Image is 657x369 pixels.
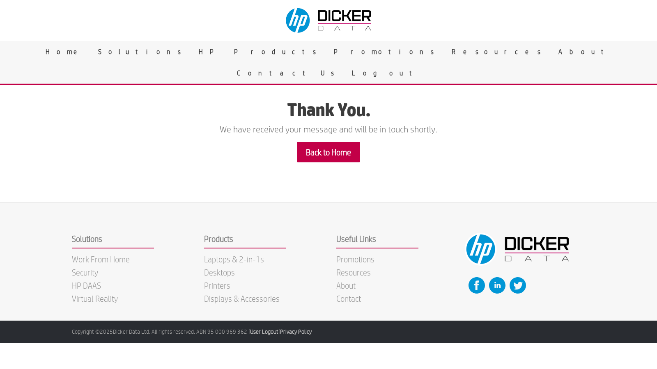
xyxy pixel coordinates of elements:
a: User Logout [250,328,278,335]
a: About [552,41,618,62]
span: 2025 [100,328,113,335]
a: Solutions [92,41,193,62]
a: Back to Home [297,142,360,162]
p: We have received your message and will be in touch shortly. [66,124,591,134]
a: Contact Us [231,62,346,84]
a: About [336,280,356,290]
a: Resources [446,41,552,62]
img: Dicker Data Logo [460,230,577,269]
a: HP DAAS [72,280,101,290]
strong: Products [204,234,286,248]
strong: Solutions [72,234,154,248]
img: Dicker Data & HP [281,4,378,37]
a: Logout [346,62,426,84]
a: Desktops [204,267,235,277]
strong: Useful Links [336,234,418,248]
a: Privacy Policy [280,328,312,335]
a: Virtual Reality [72,294,118,303]
p: Copyright © Dicker Data Ltd. All rights reserved. ABN 95 000 969 362 | | [72,327,585,335]
a: Resources [336,267,371,277]
a: Home [39,41,92,62]
a: Work From Home [72,254,130,264]
a: Promotions [336,254,374,264]
a: Security [72,267,98,277]
a: Printers [204,280,230,290]
a: Laptops & 2-in-1s [204,254,264,264]
a: Promotions [328,41,446,62]
a: HP Products [193,41,328,62]
a: Contact [336,294,361,303]
a: Displays & Accessories [204,294,280,303]
h1: Thank You. [66,100,591,124]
